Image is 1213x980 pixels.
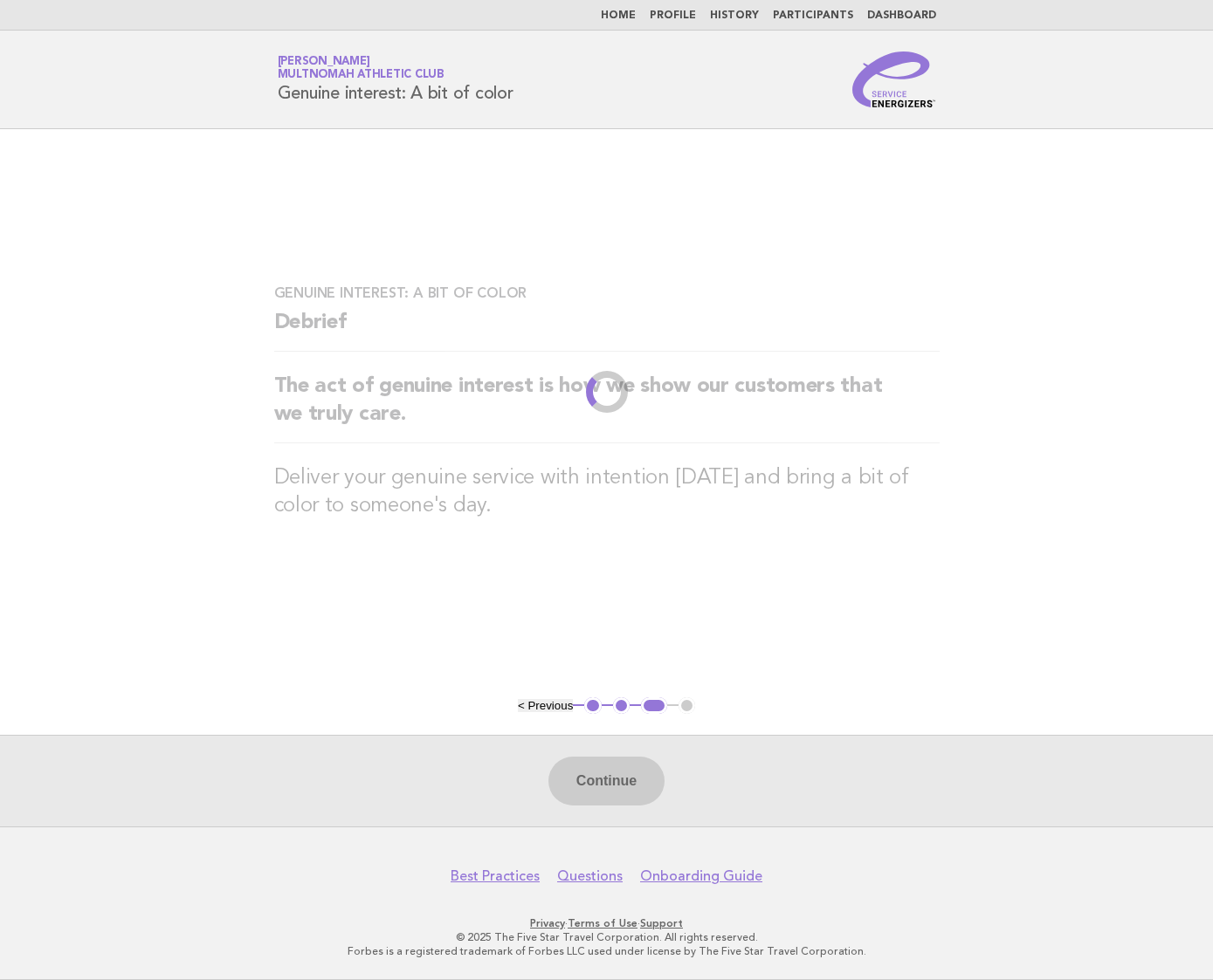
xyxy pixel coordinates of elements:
[274,284,940,302] h3: Genuine interest: A bit of color
[640,867,762,885] a: Onboarding Guide
[278,57,513,102] h1: Genuine interest: A bit of color
[274,309,940,352] h2: Debrief
[557,867,623,885] a: Questions
[274,373,940,443] h2: The act of genuine interest is how we show our customers that we truly care.
[278,70,445,81] span: Multnomah Athletic Club
[274,464,940,520] h3: Deliver your genuine service with intention [DATE] and bring a bit of color to someone's day.
[852,51,936,107] img: Service Energizers
[867,10,936,21] a: Dashboard
[601,10,636,21] a: Home
[72,930,1141,944] p: © 2025 The Five Star Travel Corporation. All rights reserved.
[451,867,540,885] a: Best Practices
[530,917,565,929] a: Privacy
[710,10,759,21] a: History
[640,917,683,929] a: Support
[568,917,638,929] a: Terms of Use
[650,10,696,21] a: Profile
[773,10,853,21] a: Participants
[72,916,1141,930] p: · ·
[72,944,1141,958] p: Forbes is a registered trademark of Forbes LLC used under license by The Five Star Travel Corpora...
[278,56,445,80] a: [PERSON_NAME]Multnomah Athletic Club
